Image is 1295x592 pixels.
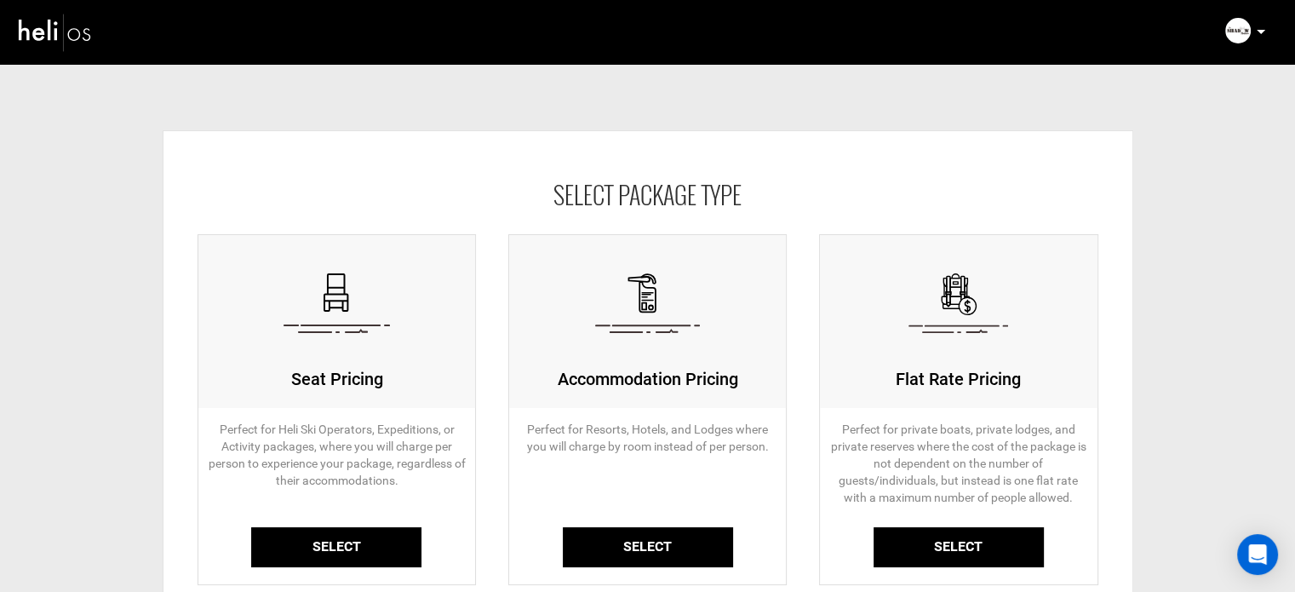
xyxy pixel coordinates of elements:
div: Seat Pricing [207,367,467,392]
h3: Select package Type [163,182,1132,209]
img: seat-pricing.svg [284,273,390,333]
p: Perfect for Heli Ski Operators, Expeditions, or Activity packages, where you will charge per pers... [198,408,476,519]
p: Perfect for Resorts, Hotels, and Lodges where you will charge by room instead of per person. [509,408,787,519]
a: Select [563,527,733,567]
a: Select [874,527,1044,567]
div: Open Intercom Messenger [1237,534,1278,575]
img: heli-logo [17,9,94,55]
a: Select [251,527,421,567]
div: Flat Rate Pricing [828,367,1089,392]
img: accomo-pricing.svg [595,273,700,333]
p: Perfect for private boats, private lodges, and private reserves where the cost of the package is ... [820,408,1097,519]
img: ca85011ca00ce0453e4291a19d540551.png [1225,18,1251,43]
img: flat-rate.svg [908,273,1008,333]
div: Accommodation Pricing [518,367,778,392]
